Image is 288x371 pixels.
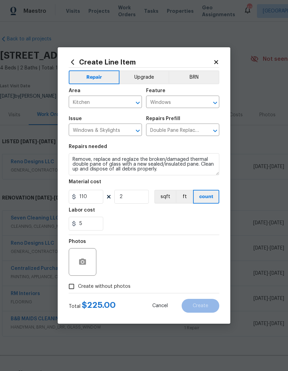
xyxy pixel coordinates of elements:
[146,116,180,121] h5: Repairs Prefill
[69,58,213,66] h2: Create Line Item
[176,190,193,204] button: ft
[119,70,169,84] button: Upgrade
[169,70,219,84] button: BRN
[193,190,219,204] button: count
[193,303,208,309] span: Create
[69,208,95,213] h5: Labor cost
[69,88,80,93] h5: Area
[152,303,168,309] span: Cancel
[69,116,82,121] h5: Issue
[133,126,143,136] button: Open
[210,98,220,108] button: Open
[141,299,179,313] button: Cancel
[69,153,219,175] textarea: Remove, replace and reglaze the broken/damaged thermal double pane of glass with a new sealed/ins...
[82,301,116,309] span: $ 225.00
[78,283,131,290] span: Create without photos
[146,88,165,93] h5: Feature
[210,126,220,136] button: Open
[133,98,143,108] button: Open
[69,302,116,310] div: Total
[69,179,101,184] h5: Material cost
[69,239,86,244] h5: Photos
[182,299,219,313] button: Create
[69,70,119,84] button: Repair
[69,144,107,149] h5: Repairs needed
[154,190,176,204] button: sqft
